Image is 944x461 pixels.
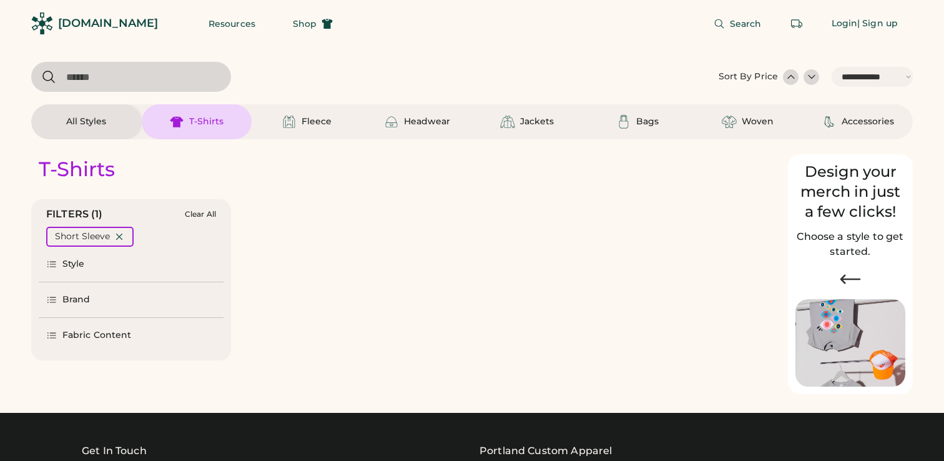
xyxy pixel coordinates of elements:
[62,294,91,306] div: Brand
[302,116,332,128] div: Fleece
[822,114,837,129] img: Accessories Icon
[31,12,53,34] img: Rendered Logo - Screens
[832,17,858,30] div: Login
[66,116,106,128] div: All Styles
[278,11,348,36] button: Shop
[82,444,147,459] div: Get In Touch
[616,114,631,129] img: Bags Icon
[282,114,297,129] img: Fleece Icon
[479,444,612,459] a: Portland Custom Apparel
[62,329,131,342] div: Fabric Content
[384,114,399,129] img: Headwear Icon
[293,19,317,28] span: Shop
[857,17,898,30] div: | Sign up
[795,299,905,387] img: Image of Lisa Congdon Eye Print on T-Shirt and Hat
[520,116,554,128] div: Jackets
[194,11,270,36] button: Resources
[636,116,659,128] div: Bags
[185,210,216,219] div: Clear All
[795,162,905,222] div: Design your merch in just a few clicks!
[62,258,85,270] div: Style
[719,71,778,83] div: Sort By Price
[795,229,905,259] h2: Choose a style to get started.
[58,16,158,31] div: [DOMAIN_NAME]
[39,157,115,182] div: T-Shirts
[784,11,809,36] button: Retrieve an order
[842,116,894,128] div: Accessories
[500,114,515,129] img: Jackets Icon
[46,207,103,222] div: FILTERS (1)
[189,116,224,128] div: T-Shirts
[404,116,450,128] div: Headwear
[169,114,184,129] img: T-Shirts Icon
[730,19,762,28] span: Search
[55,230,110,243] div: Short Sleeve
[742,116,774,128] div: Woven
[699,11,777,36] button: Search
[722,114,737,129] img: Woven Icon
